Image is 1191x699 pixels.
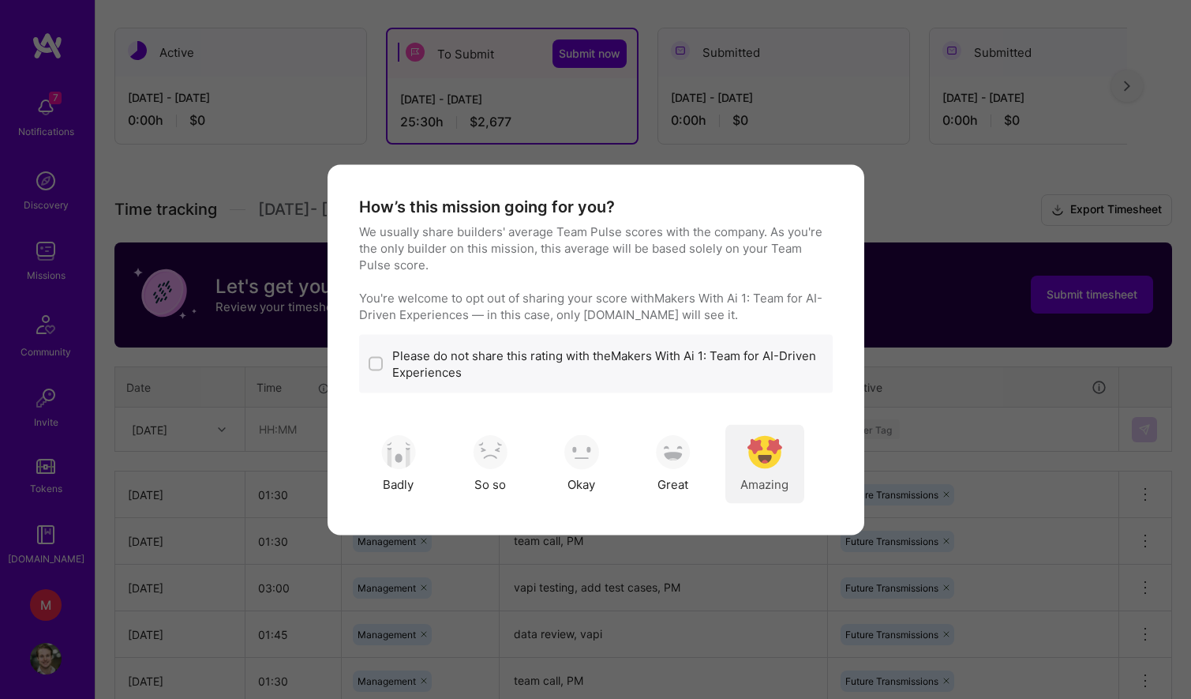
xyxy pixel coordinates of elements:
[392,347,823,380] label: Please do not share this rating with the Makers With Ai 1: Team for AI-Driven Experiences
[359,196,615,216] h4: How’s this mission going for you?
[740,476,788,493] span: Amazing
[656,435,691,470] img: soso
[474,476,506,493] span: So so
[657,476,688,493] span: Great
[381,435,416,470] img: soso
[747,435,782,470] img: soso
[567,476,595,493] span: Okay
[564,435,599,470] img: soso
[328,164,864,535] div: modal
[359,223,833,322] p: We usually share builders' average Team Pulse scores with the company. As you're the only builder...
[473,435,507,470] img: soso
[383,476,414,493] span: Badly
